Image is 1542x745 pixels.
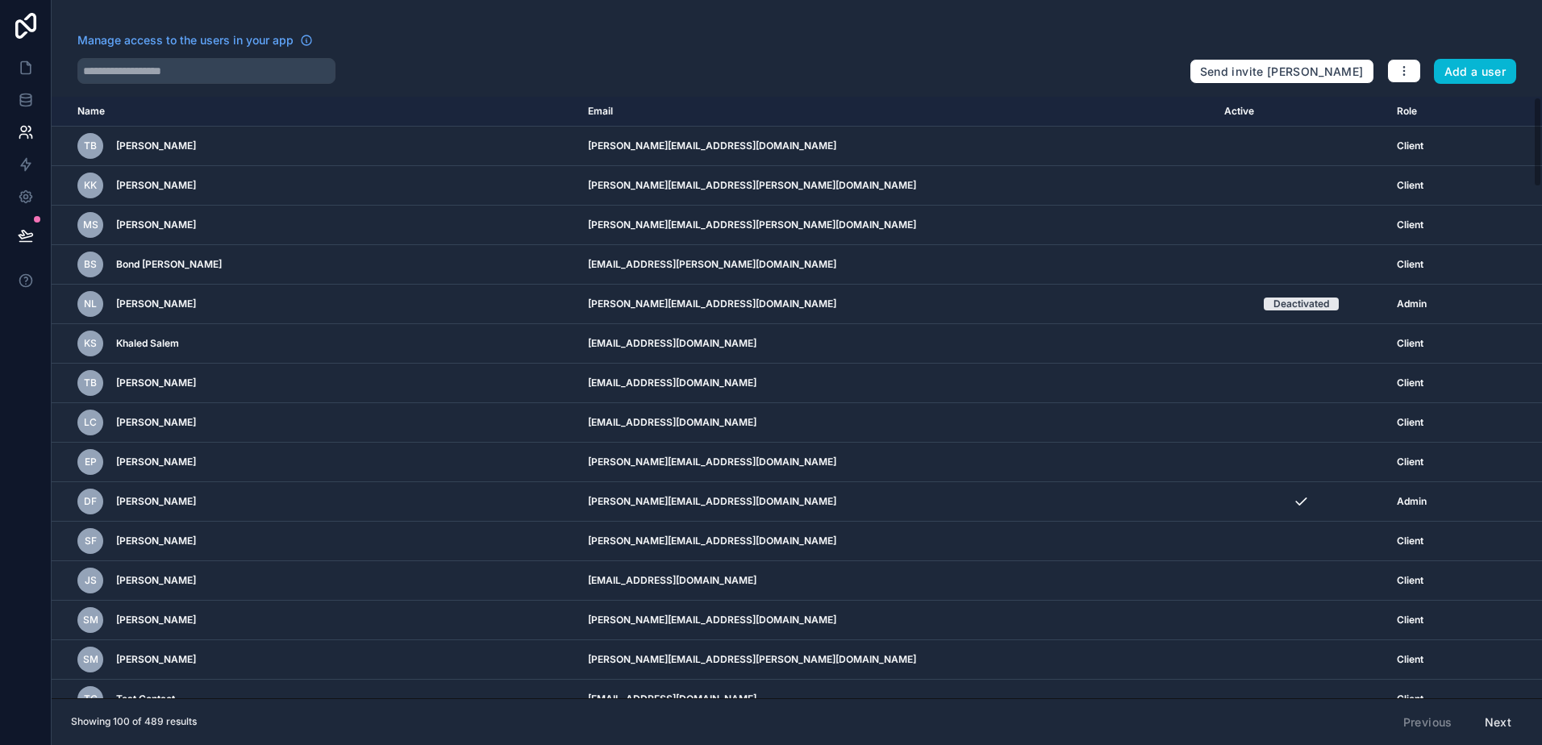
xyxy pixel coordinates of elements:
button: Next [1473,709,1523,736]
span: Client [1397,337,1423,350]
span: Client [1397,653,1423,666]
span: [PERSON_NAME] [116,298,196,310]
div: Deactivated [1273,298,1329,310]
td: [PERSON_NAME][EMAIL_ADDRESS][DOMAIN_NAME] [578,601,1215,640]
span: Client [1397,377,1423,389]
span: [PERSON_NAME] [116,219,196,231]
span: Bond [PERSON_NAME] [116,258,222,271]
span: Client [1397,456,1423,468]
span: Khaled Salem [116,337,179,350]
span: TC [84,693,98,705]
span: Client [1397,179,1423,192]
td: [PERSON_NAME][EMAIL_ADDRESS][DOMAIN_NAME] [578,443,1215,482]
span: SF [85,535,97,547]
span: LC [84,416,97,429]
td: [PERSON_NAME][EMAIL_ADDRESS][PERSON_NAME][DOMAIN_NAME] [578,166,1215,206]
span: [PERSON_NAME] [116,495,196,508]
span: Client [1397,219,1423,231]
span: EP [85,456,97,468]
span: TB [84,377,97,389]
span: [PERSON_NAME] [116,377,196,389]
span: [PERSON_NAME] [116,574,196,587]
span: SM [83,614,98,626]
span: Manage access to the users in your app [77,32,294,48]
span: [PERSON_NAME] [116,535,196,547]
td: [PERSON_NAME][EMAIL_ADDRESS][DOMAIN_NAME] [578,522,1215,561]
span: [PERSON_NAME] [116,416,196,429]
span: Admin [1397,495,1427,508]
span: SM [83,653,98,666]
span: [PERSON_NAME] [116,456,196,468]
span: KS [84,337,97,350]
th: Name [52,97,578,127]
span: Client [1397,614,1423,626]
span: Client [1397,258,1423,271]
span: Showing 100 of 489 results [71,715,197,728]
span: MS [83,219,98,231]
span: Client [1397,139,1423,152]
th: Role [1387,97,1477,127]
td: [EMAIL_ADDRESS][DOMAIN_NAME] [578,680,1215,719]
button: Send invite [PERSON_NAME] [1190,59,1374,85]
span: Client [1397,693,1423,705]
th: Email [578,97,1215,127]
a: Manage access to the users in your app [77,32,313,48]
span: Admin [1397,298,1427,310]
span: TB [84,139,97,152]
div: scrollable content [52,97,1542,698]
span: [PERSON_NAME] [116,179,196,192]
span: BS [84,258,97,271]
span: Client [1397,416,1423,429]
td: [PERSON_NAME][EMAIL_ADDRESS][DOMAIN_NAME] [578,285,1215,324]
td: [PERSON_NAME][EMAIL_ADDRESS][DOMAIN_NAME] [578,127,1215,166]
td: [PERSON_NAME][EMAIL_ADDRESS][PERSON_NAME][DOMAIN_NAME] [578,206,1215,245]
td: [EMAIL_ADDRESS][DOMAIN_NAME] [578,324,1215,364]
span: NL [84,298,97,310]
span: [PERSON_NAME] [116,614,196,626]
span: Client [1397,574,1423,587]
th: Active [1215,97,1387,127]
td: [PERSON_NAME][EMAIL_ADDRESS][PERSON_NAME][DOMAIN_NAME] [578,640,1215,680]
td: [EMAIL_ADDRESS][DOMAIN_NAME] [578,403,1215,443]
td: [EMAIL_ADDRESS][DOMAIN_NAME] [578,561,1215,601]
td: [PERSON_NAME][EMAIL_ADDRESS][DOMAIN_NAME] [578,482,1215,522]
span: [PERSON_NAME] [116,139,196,152]
span: KK [84,179,97,192]
td: [EMAIL_ADDRESS][DOMAIN_NAME] [578,364,1215,403]
span: JS [85,574,97,587]
button: Add a user [1434,59,1517,85]
span: Client [1397,535,1423,547]
span: DF [84,495,97,508]
span: [PERSON_NAME] [116,653,196,666]
span: Test Contact [116,693,175,705]
td: [EMAIL_ADDRESS][PERSON_NAME][DOMAIN_NAME] [578,245,1215,285]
